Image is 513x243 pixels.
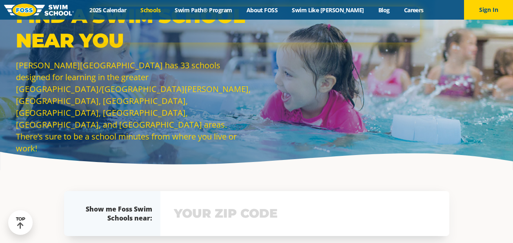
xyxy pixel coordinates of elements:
[168,6,239,14] a: Swim Path® Program
[16,216,25,229] div: TOP
[80,205,152,223] div: Show me Foss Swim Schools near:
[93,7,420,43] iframe: Intercom live chat banner
[16,59,253,154] p: [PERSON_NAME][GEOGRAPHIC_DATA] has 33 schools designed for learning in the greater [GEOGRAPHIC_DA...
[397,6,431,14] a: Careers
[133,6,168,14] a: Schools
[4,4,74,16] img: FOSS Swim School Logo
[82,6,133,14] a: 2025 Calendar
[285,6,371,14] a: Swim Like [PERSON_NAME]
[371,6,397,14] a: Blog
[172,202,438,225] input: YOUR ZIP CODE
[239,6,285,14] a: About FOSS
[485,215,505,235] iframe: Intercom live chat
[16,4,253,53] p: Find a Swim School Near You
